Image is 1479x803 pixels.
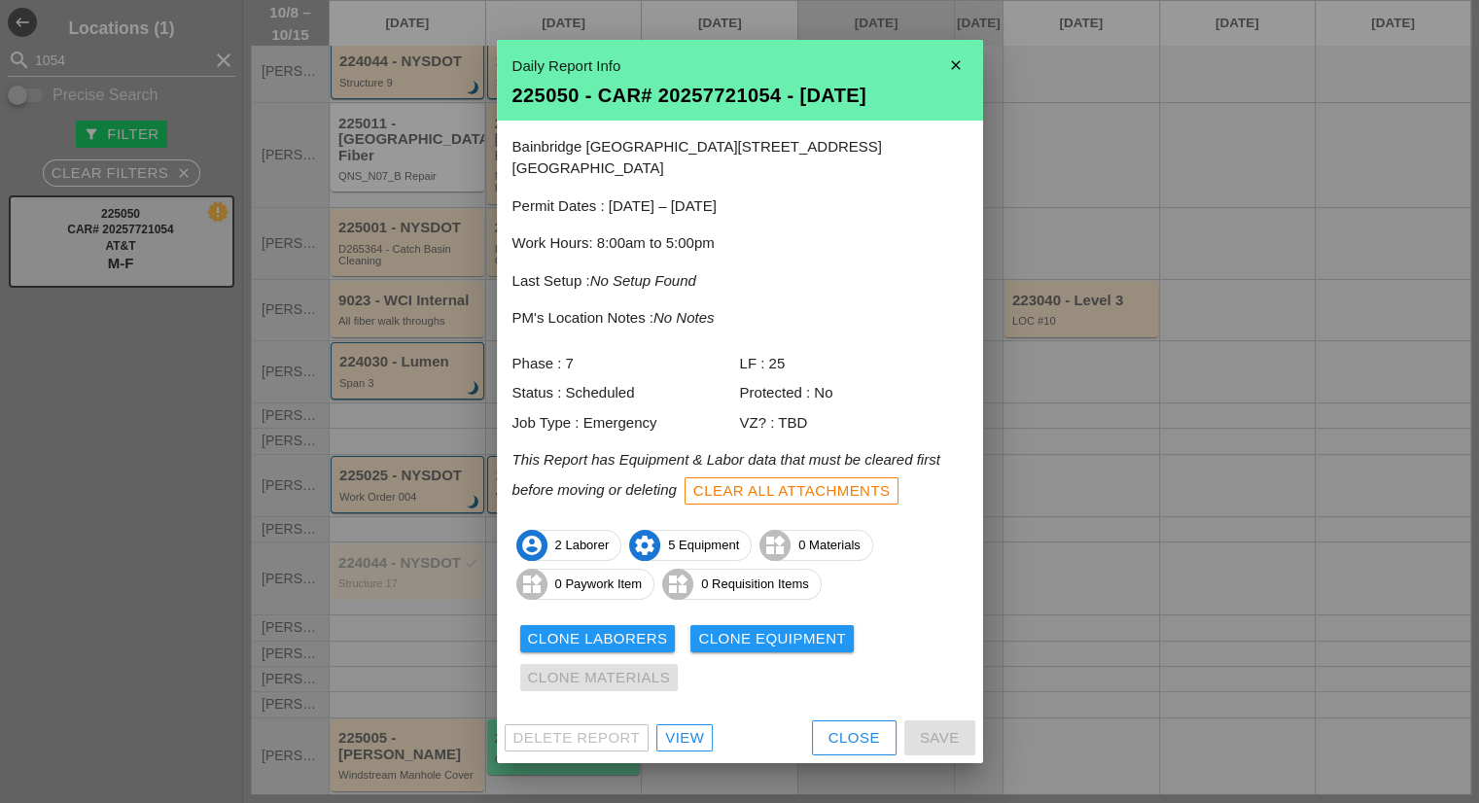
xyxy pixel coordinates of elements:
i: account_circle [516,530,547,561]
span: 2 Laborer [517,530,621,561]
div: LF : 25 [740,353,968,375]
p: Bainbridge [GEOGRAPHIC_DATA][STREET_ADDRESS][GEOGRAPHIC_DATA] [512,136,968,180]
div: Daily Report Info [512,55,968,78]
i: This Report has Equipment & Labor data that must be cleared first before moving or deleting [512,451,940,497]
i: close [936,46,975,85]
div: Close [828,727,880,750]
button: Clear All Attachments [685,477,899,505]
p: Work Hours: 8:00am to 5:00pm [512,232,968,255]
div: Clone Laborers [528,628,668,650]
div: Clear All Attachments [693,480,891,503]
div: Job Type : Emergency [512,412,740,435]
i: settings [629,530,660,561]
i: No Notes [653,309,715,326]
button: Close [812,720,897,755]
span: 0 Materials [760,530,872,561]
button: Clone Equipment [690,625,854,652]
span: 5 Equipment [630,530,751,561]
div: View [665,727,704,750]
i: widgets [516,569,547,600]
div: Protected : No [740,382,968,404]
i: widgets [759,530,791,561]
p: PM's Location Notes : [512,307,968,330]
p: Last Setup : [512,270,968,293]
div: Clone Equipment [698,628,846,650]
button: Clone Laborers [520,625,676,652]
div: Status : Scheduled [512,382,740,404]
i: widgets [662,569,693,600]
span: 0 Paywork Item [517,569,654,600]
a: View [656,724,713,751]
p: Permit Dates : [DATE] – [DATE] [512,195,968,218]
div: Phase : 7 [512,353,740,375]
span: 0 Requisition Items [663,569,821,600]
i: No Setup Found [590,272,696,289]
div: 225050 - CAR# 20257721054 - [DATE] [512,86,968,105]
div: VZ? : TBD [740,412,968,435]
